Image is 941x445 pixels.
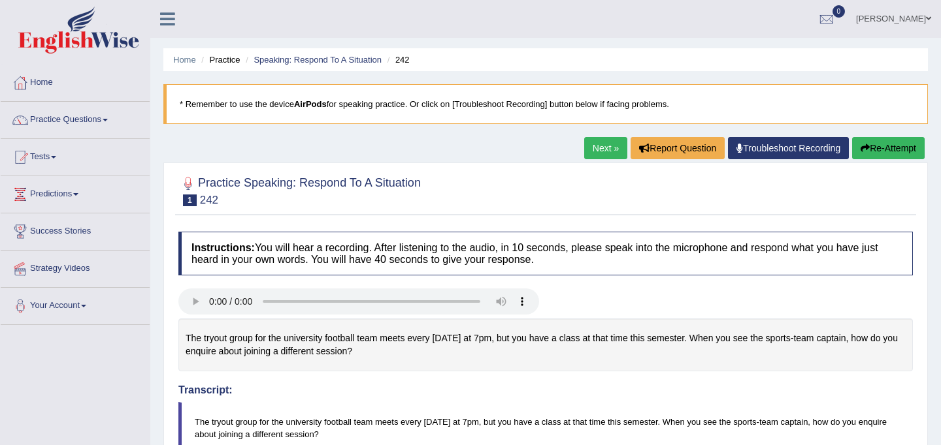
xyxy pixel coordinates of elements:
[1,176,150,209] a: Predictions
[852,137,925,159] button: Re-Attempt
[1,65,150,97] a: Home
[631,137,725,159] button: Report Question
[1,102,150,134] a: Practice Questions
[1,288,150,320] a: Your Account
[200,194,218,206] small: 242
[833,5,846,18] span: 0
[1,213,150,246] a: Success Stories
[163,84,928,124] blockquote: * Remember to use the device for speaking practice. Or click on [Troubleshoot Recording] button b...
[1,251,150,283] a: Strategy Videos
[384,54,410,66] li: 242
[178,232,913,275] h4: You will hear a recording. After listening to the audio, in 10 seconds, please speak into the mic...
[584,137,627,159] a: Next »
[254,55,382,65] a: Speaking: Respond To A Situation
[178,174,421,206] h2: Practice Speaking: Respond To A Situation
[198,54,240,66] li: Practice
[178,318,913,371] div: The tryout group for the university football team meets every [DATE] at 7pm, but you have a class...
[183,194,197,206] span: 1
[294,99,327,109] b: AirPods
[728,137,849,159] a: Troubleshoot Recording
[191,242,255,253] b: Instructions:
[173,55,196,65] a: Home
[1,139,150,172] a: Tests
